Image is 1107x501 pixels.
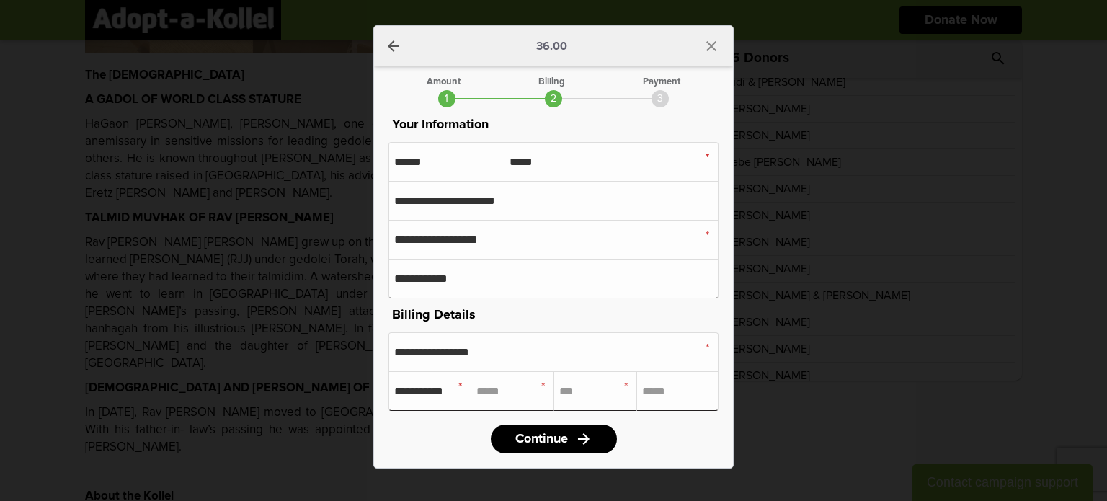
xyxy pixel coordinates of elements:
p: Billing Details [388,305,719,325]
div: 3 [652,90,669,107]
div: Amount [427,77,461,87]
a: arrow_back [385,37,402,55]
span: Continue [515,433,568,445]
i: close [703,37,720,55]
div: Payment [643,77,680,87]
a: Continuearrow_forward [491,425,617,453]
div: Billing [538,77,565,87]
i: arrow_forward [575,430,592,448]
div: 2 [545,90,562,107]
p: Your Information [388,115,719,135]
p: 36.00 [536,40,567,52]
div: 1 [438,90,455,107]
